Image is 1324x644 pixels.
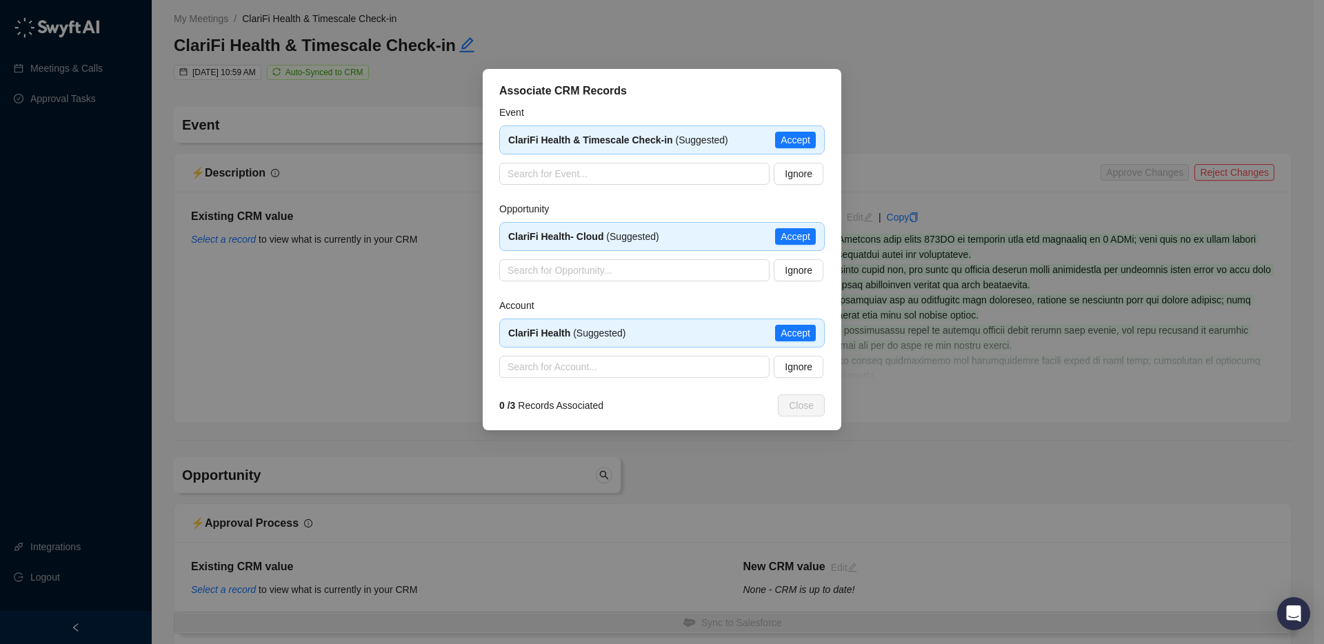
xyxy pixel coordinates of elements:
[508,134,673,145] strong: ClariFi Health & Timescale Check-in
[778,394,825,416] button: Close
[774,163,823,185] button: Ignore
[785,263,812,278] span: Ignore
[781,132,810,148] span: Accept
[499,201,559,217] label: Opportunity
[508,328,570,339] strong: ClariFi Health
[499,400,515,411] strong: 0 / 3
[774,356,823,378] button: Ignore
[775,325,816,341] button: Accept
[785,166,812,181] span: Ignore
[508,231,603,242] strong: ClariFi Health- Cloud
[499,83,825,99] div: Associate CRM Records
[785,359,812,374] span: Ignore
[1277,597,1310,630] div: Open Intercom Messenger
[775,132,816,148] button: Accept
[499,105,534,120] label: Event
[508,231,659,242] span: (Suggested)
[499,298,543,313] label: Account
[508,134,728,145] span: (Suggested)
[774,259,823,281] button: Ignore
[781,325,810,341] span: Accept
[775,228,816,245] button: Accept
[499,398,603,413] span: Records Associated
[781,229,810,244] span: Accept
[508,328,625,339] span: (Suggested)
